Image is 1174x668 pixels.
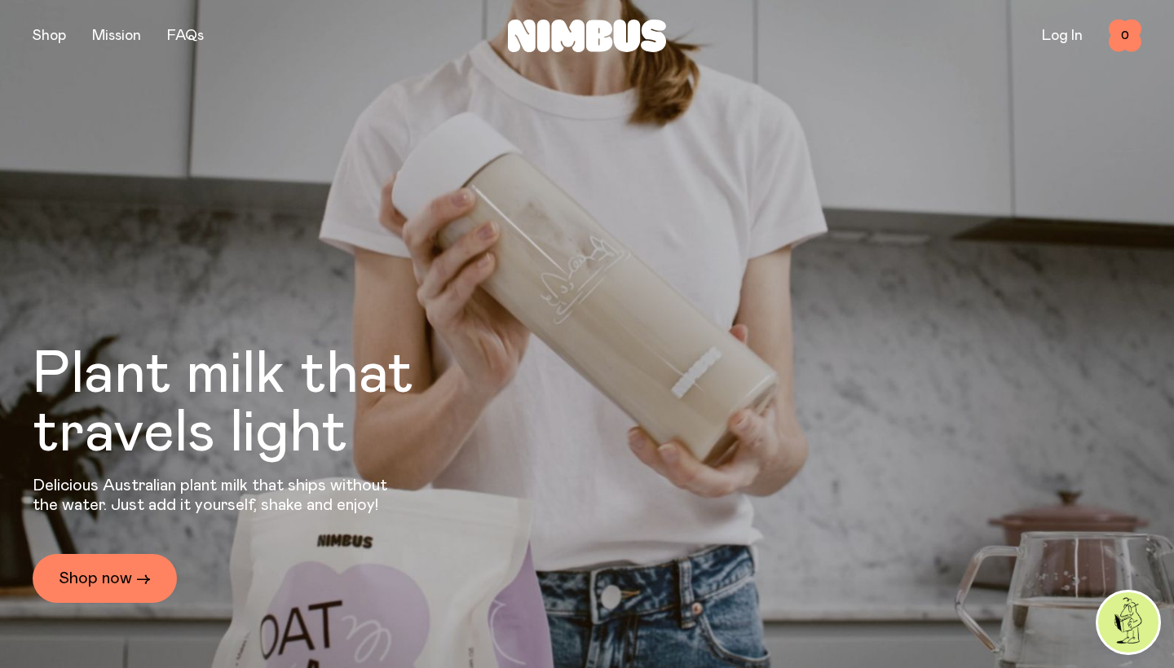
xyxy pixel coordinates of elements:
h1: Plant milk that travels light [33,345,502,463]
img: agent [1098,592,1159,653]
a: FAQs [167,29,204,43]
button: 0 [1109,20,1141,52]
p: Delicious Australian plant milk that ships without the water. Just add it yourself, shake and enjoy! [33,476,398,515]
a: Log In [1042,29,1083,43]
a: Mission [92,29,141,43]
a: Shop now → [33,554,177,603]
